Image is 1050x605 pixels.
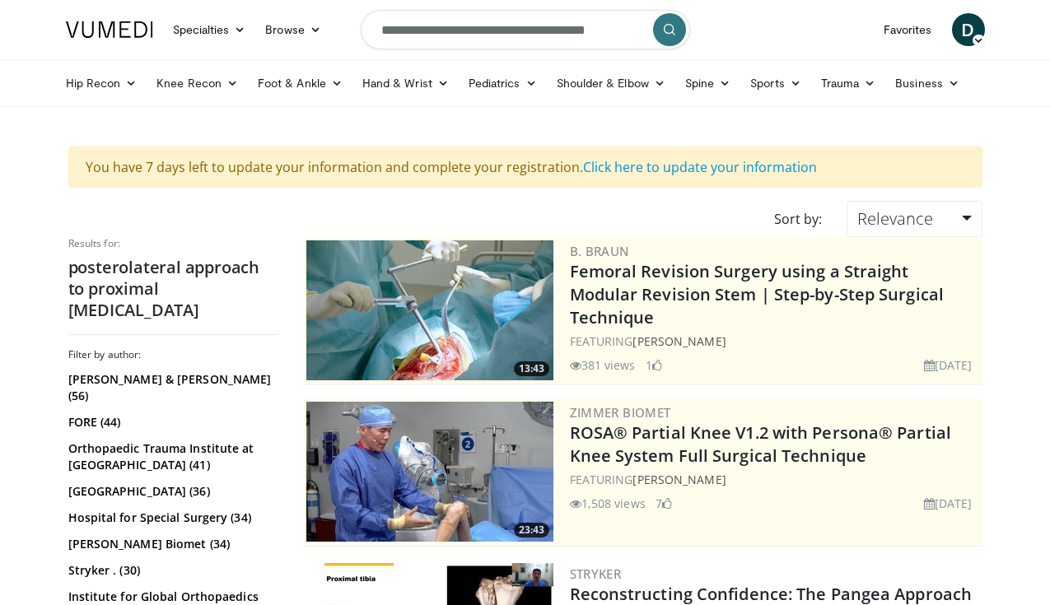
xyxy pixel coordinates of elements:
[857,207,933,230] span: Relevance
[762,201,834,237] div: Sort by:
[570,565,622,582] a: Stryker
[570,471,979,488] div: FEATURING
[570,333,979,350] div: FEATURING
[514,523,549,538] span: 23:43
[885,67,969,100] a: Business
[656,495,672,512] li: 7
[306,402,553,542] img: 99b1778f-d2b2-419a-8659-7269f4b428ba.300x170_q85_crop-smart_upscale.jpg
[646,356,662,374] li: 1
[570,495,646,512] li: 1,508 views
[255,13,331,46] a: Browse
[56,67,147,100] a: Hip Recon
[570,421,952,467] a: ROSA® Partial Knee V1.2 with Persona® Partial Knee System Full Surgical Technique
[924,495,973,512] li: [DATE]
[68,348,278,361] h3: Filter by author:
[248,67,352,100] a: Foot & Ankle
[514,361,549,376] span: 13:43
[847,201,982,237] a: Relevance
[583,158,817,176] a: Click here to update your information
[68,536,274,552] a: [PERSON_NAME] Biomet (34)
[874,13,942,46] a: Favorites
[547,67,675,100] a: Shoulder & Elbow
[632,472,726,487] a: [PERSON_NAME]
[306,240,553,380] a: 13:43
[68,510,274,526] a: Hospital for Special Surgery (34)
[740,67,811,100] a: Sports
[632,333,726,349] a: [PERSON_NAME]
[924,356,973,374] li: [DATE]
[952,13,985,46] a: D
[68,147,982,188] div: You have 7 days left to update your information and complete your registration.
[163,13,256,46] a: Specialties
[361,10,690,49] input: Search topics, interventions
[459,67,547,100] a: Pediatrics
[68,257,278,321] h2: posterolateral approach to proximal [MEDICAL_DATA]
[68,562,274,579] a: Stryker . (30)
[68,237,278,250] p: Results for:
[570,356,636,374] li: 381 views
[68,483,274,500] a: [GEOGRAPHIC_DATA] (36)
[352,67,459,100] a: Hand & Wrist
[306,240,553,380] img: 4275ad52-8fa6-4779-9598-00e5d5b95857.300x170_q85_crop-smart_upscale.jpg
[66,21,153,38] img: VuMedi Logo
[68,371,274,404] a: [PERSON_NAME] & [PERSON_NAME] (56)
[306,402,553,542] a: 23:43
[570,243,630,259] a: B. Braun
[68,414,274,430] a: FORE (44)
[570,260,945,328] a: Femoral Revision Surgery using a Straight Modular Revision Stem | Step-by-Step Surgical Technique
[570,404,671,421] a: Zimmer Biomet
[675,67,740,100] a: Spine
[811,67,886,100] a: Trauma
[68,440,274,473] a: Orthopaedic Trauma Institute at [GEOGRAPHIC_DATA] (41)
[147,67,248,100] a: Knee Recon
